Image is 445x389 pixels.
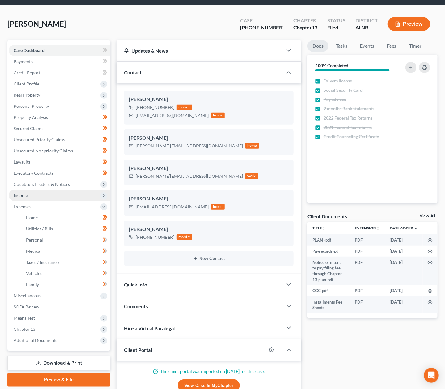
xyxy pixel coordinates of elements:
[245,173,258,179] div: work
[124,368,294,374] p: The client portal was imported on [DATE] for this case.
[14,126,43,131] span: Secured Claims
[350,234,385,246] td: PDF
[307,285,350,296] td: CCC-pdf
[9,56,110,67] a: Payments
[124,303,148,309] span: Comments
[129,256,289,261] button: New Contact
[324,106,374,112] span: 2 months Bank statements
[293,17,317,24] div: Chapter
[136,143,243,149] div: [PERSON_NAME][EMAIL_ADDRESS][DOMAIN_NAME]
[240,17,284,24] div: Case
[307,246,350,257] td: Payrecords-pdf
[21,268,110,279] a: Vehicles
[14,103,49,109] span: Personal Property
[307,296,350,313] td: Installments Fee Sheets
[129,165,289,172] div: [PERSON_NAME]
[355,17,378,24] div: District
[14,115,48,120] span: Property Analysis
[211,113,225,118] div: home
[14,170,53,176] span: Executory Contracts
[21,279,110,290] a: Family
[307,234,350,246] td: PLAN -pdf
[293,24,317,31] div: Chapter
[307,40,328,52] a: Docs
[14,81,39,86] span: Client Profile
[26,271,42,276] span: Vehicles
[376,227,380,230] i: unfold_more
[14,338,57,343] span: Additional Documents
[21,234,110,246] a: Personal
[404,40,426,52] a: Timer
[324,124,372,130] span: 2021 Federal Tax returns
[240,24,284,31] div: [PHONE_NUMBER]
[324,87,363,93] span: Social Security Card
[129,96,289,103] div: [PERSON_NAME]
[136,112,209,119] div: [EMAIL_ADDRESS][DOMAIN_NAME]
[14,293,41,298] span: Miscellaneous
[350,246,385,257] td: PDF
[177,234,192,240] div: mobile
[385,234,423,246] td: [DATE]
[21,257,110,268] a: Taxes / Insurance
[26,260,59,265] span: Taxes / Insurance
[9,301,110,313] a: SOFA Review
[26,237,43,243] span: Personal
[124,325,175,331] span: Hire a Virtual Paralegal
[312,24,317,30] span: 13
[124,47,275,54] div: Updates & News
[177,105,192,110] div: mobile
[26,215,38,220] span: Home
[129,195,289,203] div: [PERSON_NAME]
[324,133,379,140] span: Credit Counseling Certificate
[14,92,40,98] span: Real Property
[9,156,110,168] a: Lawsuits
[307,213,347,220] div: Client Documents
[424,368,439,383] div: Open Intercom Messenger
[14,159,30,164] span: Lawsuits
[124,347,152,353] span: Client Portal
[388,17,430,31] button: Preview
[136,204,209,210] div: [EMAIL_ADDRESS][DOMAIN_NAME]
[14,59,33,64] span: Payments
[7,19,66,28] span: [PERSON_NAME]
[245,143,259,149] div: home
[14,315,35,321] span: Means Test
[136,234,174,240] div: [PHONE_NUMBER]
[14,70,40,75] span: Credit Report
[385,246,423,257] td: [DATE]
[26,282,39,287] span: Family
[14,148,73,153] span: Unsecured Nonpriority Claims
[124,282,147,287] span: Quick Info
[327,24,346,31] div: Filed
[390,226,418,230] a: Date Added expand_more
[9,45,110,56] a: Case Dashboard
[26,248,42,254] span: Medical
[382,40,402,52] a: Fees
[14,326,35,332] span: Chapter 13
[312,226,326,230] a: Titleunfold_more
[14,204,31,209] span: Expenses
[21,223,110,234] a: Utilities / Bills
[327,17,346,24] div: Status
[385,257,423,285] td: [DATE]
[350,285,385,296] td: PDF
[14,48,45,53] span: Case Dashboard
[129,226,289,233] div: [PERSON_NAME]
[9,168,110,179] a: Executory Contracts
[26,226,53,231] span: Utilities / Bills
[14,193,28,198] span: Income
[324,96,346,103] span: Pay advices
[414,227,418,230] i: expand_more
[21,212,110,223] a: Home
[420,214,435,218] a: View All
[355,226,380,230] a: Extensionunfold_more
[14,181,70,187] span: Codebtors Insiders & Notices
[21,246,110,257] a: Medical
[14,304,39,309] span: SOFA Review
[355,24,378,31] div: ALNB
[7,373,110,387] a: Review & File
[331,40,352,52] a: Tasks
[322,227,326,230] i: unfold_more
[124,69,142,75] span: Contact
[9,134,110,145] a: Unsecured Priority Claims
